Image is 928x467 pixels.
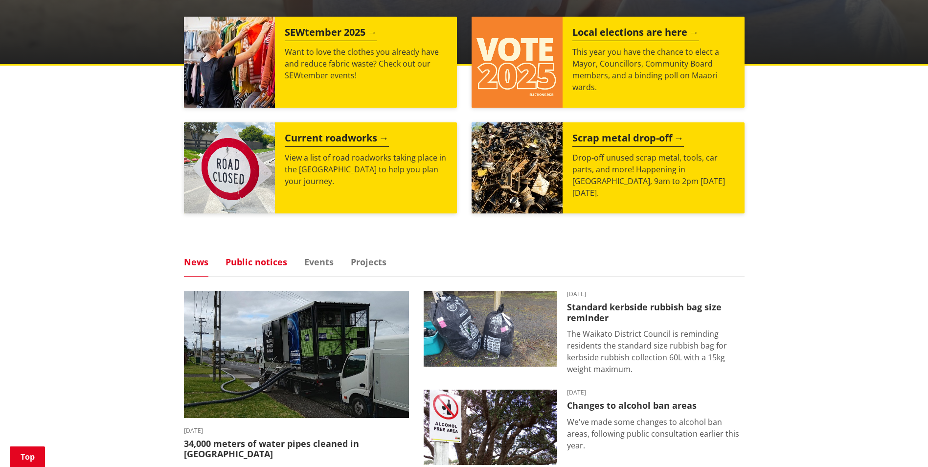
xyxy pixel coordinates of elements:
[285,26,377,41] h2: SEWtember 2025
[184,257,208,266] a: News
[572,46,735,93] p: This year you have the chance to elect a Mayor, Councillors, Community Board members, and a bindi...
[226,257,287,266] a: Public notices
[184,439,409,460] h3: 34,000 meters of water pipes cleaned in [GEOGRAPHIC_DATA]
[567,291,745,297] time: [DATE]
[567,416,745,451] p: We've made some changes to alcohol ban areas, following public consultation earlier this year.
[184,291,409,418] img: NO-DES unit flushing water pipes in Huntly
[472,122,745,213] a: A massive pile of rusted scrap metal, including wheels and various industrial parts, under a clea...
[472,17,745,108] a: Local elections are here This year you have the chance to elect a Mayor, Councillors, Community B...
[567,390,745,396] time: [DATE]
[285,152,447,187] p: View a list of road roadworks taking place in the [GEOGRAPHIC_DATA] to help you plan your journey.
[184,428,409,434] time: [DATE]
[567,328,745,375] p: The Waikato District Council is reminding residents the standard size rubbish bag for kerbside ru...
[424,390,745,465] a: [DATE] Changes to alcohol ban areas We've made some changes to alcohol ban areas, following publi...
[10,446,45,467] a: Top
[304,257,334,266] a: Events
[572,26,699,41] h2: Local elections are here
[424,291,745,375] a: [DATE] Standard kerbside rubbish bag size reminder The Waikato District Council is reminding resi...
[883,426,918,461] iframe: Messenger Launcher
[472,17,563,108] img: Vote 2025
[184,17,457,108] a: SEWtember 2025 Want to love the clothes you already have and reduce fabric waste? Check out our S...
[184,122,457,213] a: Current roadworks View a list of road roadworks taking place in the [GEOGRAPHIC_DATA] to help you...
[567,302,745,323] h3: Standard kerbside rubbish bag size reminder
[472,122,563,213] img: Scrap metal collection
[285,46,447,81] p: Want to love the clothes you already have and reduce fabric waste? Check out our SEWtember events!
[572,132,684,147] h2: Scrap metal drop-off
[184,17,275,108] img: SEWtember
[424,390,557,465] img: Alcohol Control Bylaw adopted - August 2025 (2)
[567,400,745,411] h3: Changes to alcohol ban areas
[424,291,557,367] img: 20250825_074435
[184,122,275,213] img: Road closed sign
[351,257,386,266] a: Projects
[285,132,389,147] h2: Current roadworks
[572,152,735,199] p: Drop-off unused scrap metal, tools, car parts, and more! Happening in [GEOGRAPHIC_DATA], 9am to 2...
